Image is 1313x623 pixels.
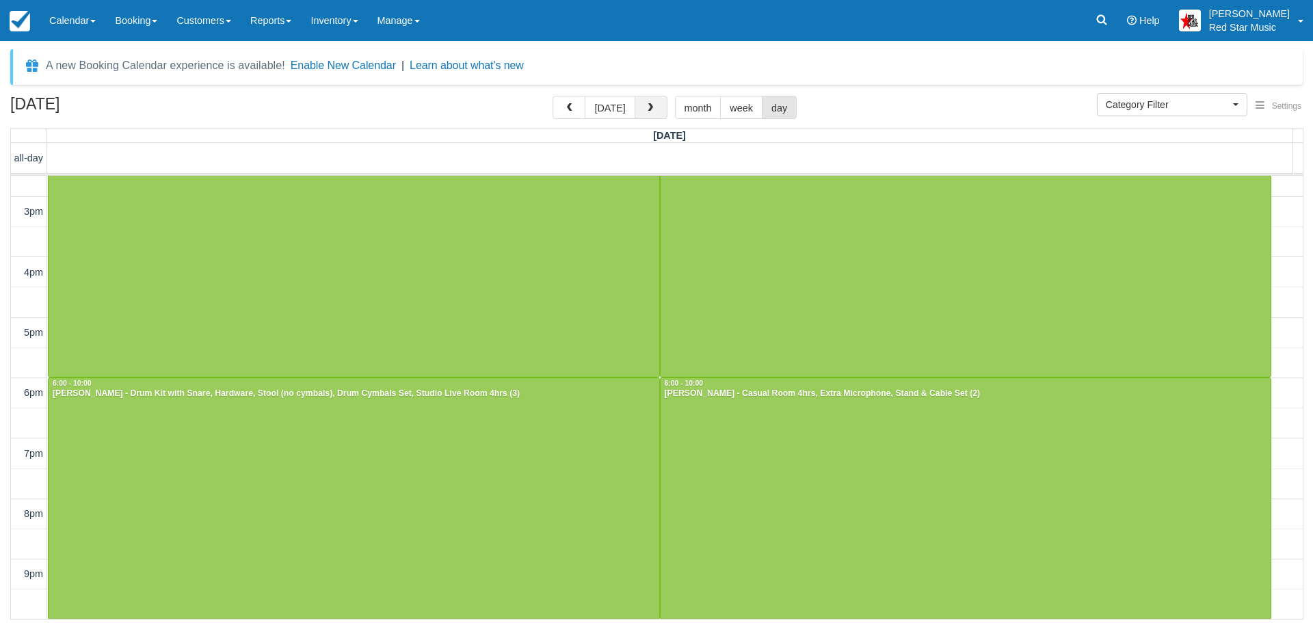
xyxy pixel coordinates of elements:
[1209,21,1290,34] p: Red Star Music
[665,380,704,387] span: 6:00 - 10:00
[1127,16,1137,25] i: Help
[410,59,524,71] a: Learn about what's new
[10,96,183,121] h2: [DATE]
[24,206,43,217] span: 3pm
[48,377,660,619] a: 6:00 - 10:00[PERSON_NAME] - Drum Kit with Snare, Hardware, Stool (no cymbals), Drum Cymbals Set, ...
[52,388,656,399] div: [PERSON_NAME] - Drum Kit with Snare, Hardware, Stool (no cymbals), Drum Cymbals Set, Studio Live ...
[24,387,43,398] span: 6pm
[653,130,686,141] span: [DATE]
[762,96,797,119] button: day
[24,327,43,338] span: 5pm
[720,96,762,119] button: week
[53,380,92,387] span: 6:00 - 10:00
[1139,15,1160,26] span: Help
[291,59,396,72] button: Enable New Calendar
[660,377,1272,619] a: 6:00 - 10:00[PERSON_NAME] - Casual Room 4hrs, Extra Microphone, Stand & Cable Set (2)
[401,59,404,71] span: |
[1179,10,1201,31] img: A2
[24,267,43,278] span: 4pm
[46,57,285,74] div: A new Booking Calendar experience is available!
[1209,7,1290,21] p: [PERSON_NAME]
[1097,93,1247,116] button: Category Filter
[675,96,721,119] button: month
[24,448,43,459] span: 7pm
[664,388,1268,399] div: [PERSON_NAME] - Casual Room 4hrs, Extra Microphone, Stand & Cable Set (2)
[10,11,30,31] img: checkfront-main-nav-mini-logo.png
[24,568,43,579] span: 9pm
[1272,101,1301,111] span: Settings
[1106,98,1230,111] span: Category Filter
[14,153,43,163] span: all-day
[24,508,43,519] span: 8pm
[1247,96,1310,116] button: Settings
[585,96,635,119] button: [DATE]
